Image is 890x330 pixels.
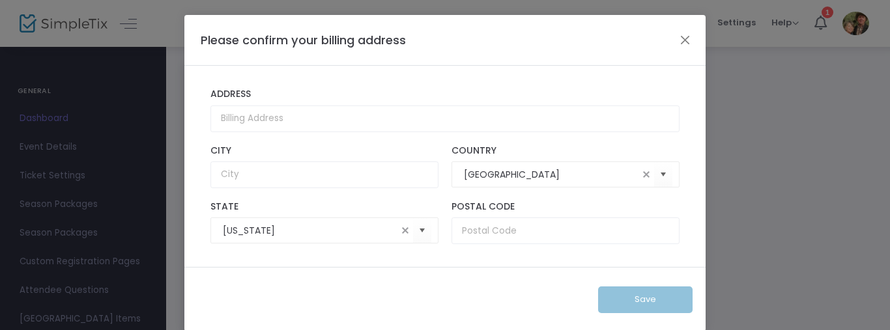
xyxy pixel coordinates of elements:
input: Select State [223,224,397,238]
input: Postal Code [452,217,680,244]
span: clear [639,167,654,182]
button: Close [677,31,694,48]
button: Select [654,161,672,188]
label: Postal Code [452,201,680,213]
input: Billing Address [210,105,680,132]
label: City [210,145,438,157]
label: Address [210,89,680,100]
label: Country [452,145,680,157]
span: clear [397,223,413,238]
h4: Please confirm your billing address [201,31,406,49]
button: Select [413,217,431,244]
label: State [210,201,438,213]
input: City [210,161,438,188]
input: Select Country [464,168,639,182]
